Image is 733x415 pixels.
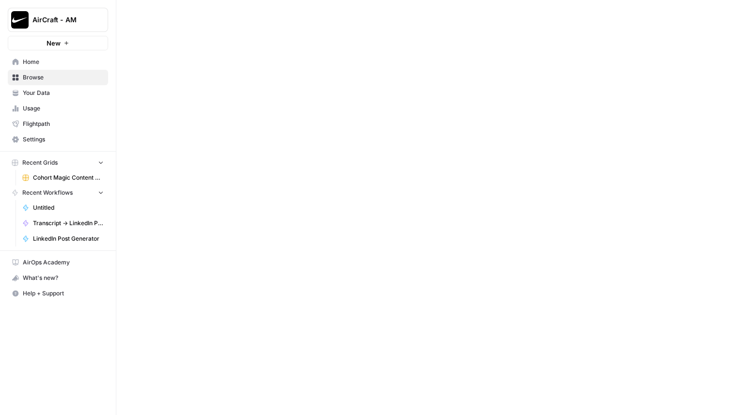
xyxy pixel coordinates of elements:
a: Settings [8,132,108,147]
a: Flightpath [8,116,108,132]
button: Recent Workflows [8,185,108,200]
span: Your Data [23,89,104,97]
span: Cohort Magic Content Generator ✨ [33,173,104,182]
span: Flightpath [23,120,104,128]
span: Recent Grids [22,158,58,167]
a: AirOps Academy [8,255,108,270]
span: Recent Workflows [22,188,73,197]
span: Settings [23,135,104,144]
button: Workspace: AirCraft - AM [8,8,108,32]
a: Home [8,54,108,70]
span: AirOps Academy [23,258,104,267]
img: AirCraft - AM Logo [11,11,29,29]
span: Untitled [33,203,104,212]
span: Help + Support [23,289,104,298]
a: LinkedIn Post Generator [18,231,108,246]
a: Untitled [18,200,108,215]
span: Browse [23,73,104,82]
a: Usage [8,101,108,116]
span: AirCraft - AM [32,15,91,25]
span: Usage [23,104,104,113]
span: Home [23,58,104,66]
button: Recent Grids [8,155,108,170]
a: Cohort Magic Content Generator ✨ [18,170,108,185]
span: Transcript -> LinkedIn Post Generator [33,219,104,228]
span: LinkedIn Post Generator [33,234,104,243]
a: Browse [8,70,108,85]
button: Help + Support [8,286,108,301]
button: What's new? [8,270,108,286]
a: Transcript -> LinkedIn Post Generator [18,215,108,231]
button: New [8,36,108,50]
a: Your Data [8,85,108,101]
span: New [47,38,61,48]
